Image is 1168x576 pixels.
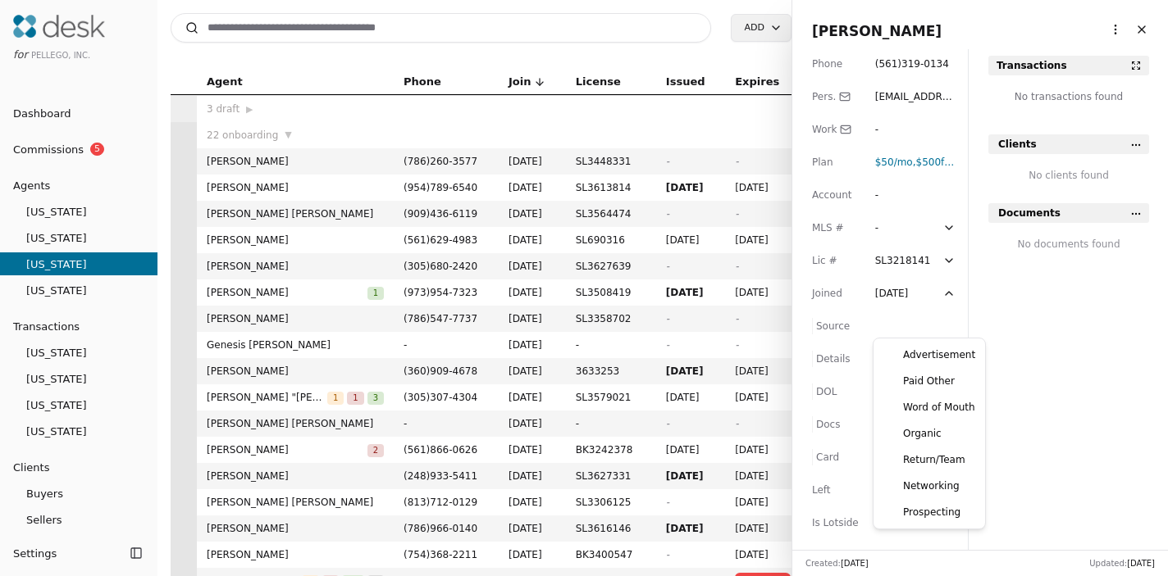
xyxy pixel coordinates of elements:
span: Organic [903,425,942,442]
span: Advertisement [903,347,975,363]
span: Return/Team [903,451,965,468]
span: Networking [903,478,960,494]
span: Paid Other [903,373,955,389]
span: Prospecting [903,504,960,520]
span: Word of Mouth [903,399,975,415]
